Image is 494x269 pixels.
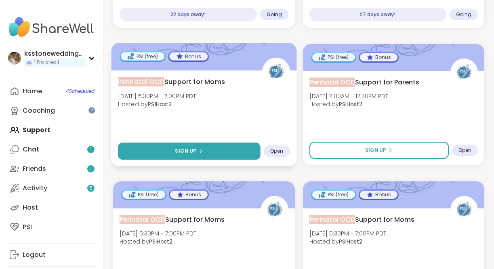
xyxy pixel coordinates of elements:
[122,191,165,199] div: PSI (free)
[90,166,92,172] span: 1
[6,217,97,237] a: PSI
[309,100,388,108] span: Hosted by
[120,237,196,246] span: Hosted by
[8,52,21,65] img: ksstonewedding2023
[452,60,477,85] img: PSIHost2
[309,92,388,100] span: [DATE] 11:00AM - 12:30PM PDT
[23,184,47,193] div: Activity
[118,77,225,86] span: Support for Moms
[170,191,208,199] div: Bonus
[312,191,355,199] div: PSI (free)
[6,13,97,41] img: ShareWell Nav Logo
[262,197,287,222] img: PSIHost2
[66,88,95,95] span: 4 Scheduled
[88,107,95,113] iframe: Spotlight
[169,52,208,60] div: Bonus
[23,145,39,154] div: Chat
[23,203,38,212] div: Host
[23,106,55,115] div: Coaching
[309,78,355,87] span: Perinatal OCD
[309,229,386,237] span: [DATE] 5:30PM - 7:00PM PDT
[456,11,471,18] span: Going
[6,245,97,265] a: Logout
[309,215,414,225] span: Support for Moms
[120,8,257,21] div: 22 days away!
[309,142,449,159] button: Sign Up
[309,237,386,246] span: Hosted by
[120,229,196,237] span: [DATE] 5:30PM - 7:00PM PDT
[360,53,397,61] div: Bonus
[6,179,97,198] a: Activity5
[452,197,477,222] img: PSIHost2
[6,159,97,179] a: Friends1
[312,53,355,61] div: PSI (free)
[309,8,447,21] div: 27 days away!
[6,101,97,120] a: Coaching
[23,164,46,173] div: Friends
[339,100,362,108] b: PSIHost2
[175,147,196,155] span: Sign Up
[89,185,92,192] span: 5
[90,146,92,153] span: 1
[309,78,419,87] span: Support for Parents
[263,59,288,84] img: PSIHost2
[120,215,165,224] span: Perinatal OCD
[6,198,97,217] a: Host
[6,140,97,159] a: Chat1
[120,215,225,225] span: Support for Moms
[309,215,355,224] span: Perinatal OCD
[118,143,260,160] button: Sign Up
[118,100,196,108] span: Hosted by
[149,237,172,246] b: PSIHost2
[23,250,46,259] div: Logout
[23,87,42,96] div: Home
[148,100,172,108] b: PSIHost2
[365,147,386,154] span: Sign Up
[118,77,164,86] span: Perinatal OCD
[267,11,282,18] span: Going
[118,92,196,100] span: [DATE] 5:30PM - 7:00PM PDT
[6,82,97,101] a: Home4Scheduled
[339,237,362,246] b: PSIHost2
[23,223,32,231] div: PSI
[270,148,284,154] span: Open
[24,49,85,58] div: ksstonewedding2023
[360,191,397,199] div: Bonus
[34,59,59,66] span: 1 Pro credit
[121,52,164,60] div: PSI (free)
[458,147,471,153] span: Open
